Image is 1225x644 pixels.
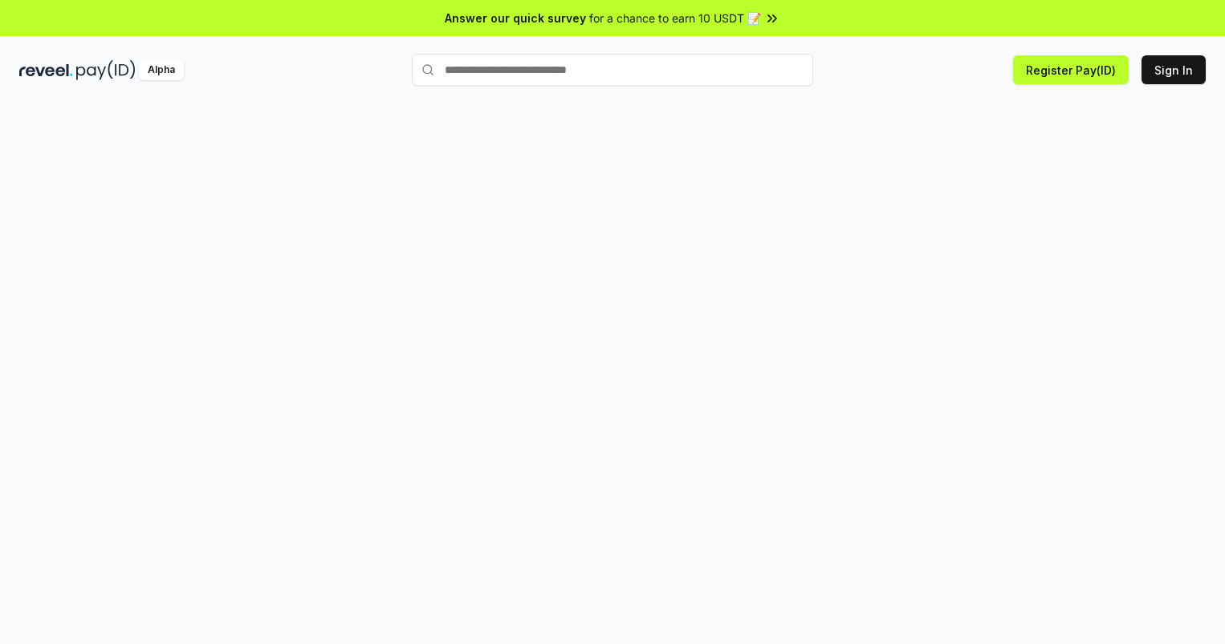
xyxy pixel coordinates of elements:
[445,10,586,26] span: Answer our quick survey
[1142,55,1206,84] button: Sign In
[1013,55,1129,84] button: Register Pay(ID)
[589,10,761,26] span: for a chance to earn 10 USDT 📝
[76,60,136,80] img: pay_id
[139,60,184,80] div: Alpha
[19,60,73,80] img: reveel_dark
